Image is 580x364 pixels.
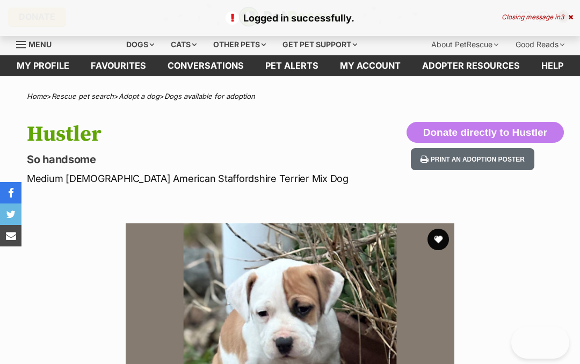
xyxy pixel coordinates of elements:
a: Dogs available for adoption [164,92,255,100]
div: Other pets [206,34,273,55]
span: 3 [560,13,564,21]
a: Adopt a dog [119,92,160,100]
a: Menu [16,34,59,53]
a: Favourites [80,55,157,76]
a: My account [329,55,411,76]
div: Dogs [119,34,162,55]
div: Get pet support [275,34,365,55]
div: Good Reads [508,34,572,55]
a: conversations [157,55,255,76]
div: Cats [163,34,204,55]
h1: Hustler [27,122,356,147]
button: Donate directly to Hustler [407,122,564,143]
button: favourite [427,229,449,250]
a: Rescue pet search [52,92,114,100]
a: Help [531,55,574,76]
div: About PetRescue [424,34,506,55]
p: Medium [DEMOGRAPHIC_DATA] American Staffordshire Terrier Mix Dog [27,171,356,186]
a: Pet alerts [255,55,329,76]
a: My profile [6,55,80,76]
button: Print an adoption poster [411,148,534,170]
p: Logged in successfully. [11,11,569,25]
div: Closing message in [502,13,573,21]
a: Home [27,92,47,100]
a: Adopter resources [411,55,531,76]
p: So handsome [27,152,356,167]
iframe: Help Scout Beacon - Open [511,326,569,359]
span: Menu [28,40,52,49]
